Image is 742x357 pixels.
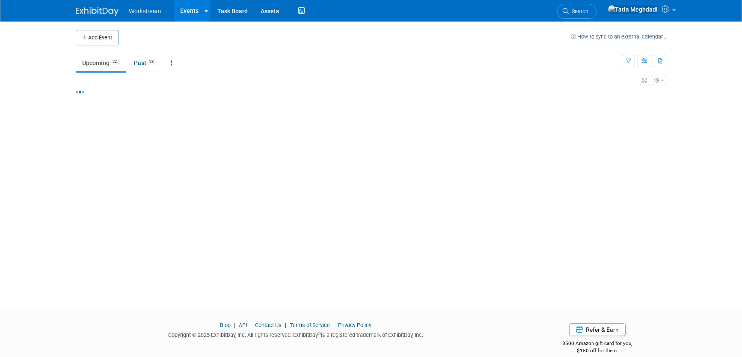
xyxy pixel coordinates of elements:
a: Terms of Service [290,322,330,328]
img: ExhibitDay [76,7,119,16]
span: | [331,322,337,328]
a: Upcoming22 [76,55,126,71]
span: 28 [147,59,156,65]
a: Past28 [128,55,163,71]
a: Search [557,4,597,19]
img: Tatia Meghdadi [608,5,658,14]
a: Privacy Policy [338,322,371,328]
a: API [239,322,247,328]
a: Refer & Earn [569,323,626,336]
button: Add Event [76,30,119,45]
sup: ® [318,331,321,336]
div: $500 Amazon gift card for you, [528,334,667,354]
a: How to sync to an external calendar... [571,33,666,40]
span: Search [569,8,588,15]
div: $150 off for them. [528,347,667,354]
span: | [232,322,237,328]
a: Blog [220,322,231,328]
span: 22 [110,59,119,65]
span: | [248,322,254,328]
span: Workstream [129,8,161,15]
span: | [283,322,288,328]
div: Copyright © 2025 ExhibitDay, Inc. All rights reserved. ExhibitDay is a registered trademark of Ex... [76,329,516,339]
img: loading... [76,91,84,93]
a: Contact Us [255,322,282,328]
